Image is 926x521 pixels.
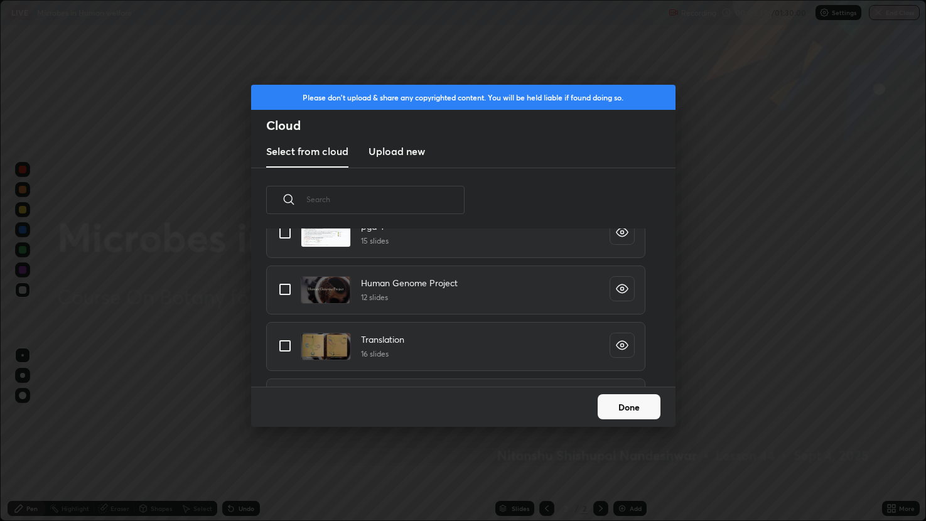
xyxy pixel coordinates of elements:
img: 1705388833D6NWQE.pdf [301,276,351,304]
h5: 16 slides [361,348,404,360]
input: Search [306,173,465,226]
h4: Human Genome Project [361,276,458,289]
h2: Cloud [266,117,676,134]
h4: Translation [361,333,404,346]
div: Please don't upload & share any copyrighted content. You will be held liable if found doing so. [251,85,676,110]
h4: pgd-1 [361,220,389,233]
img: 1702574071QSLUX7.pdf [301,220,351,247]
img: 17233935689U85T5.pdf [301,333,351,360]
button: Done [598,394,660,419]
h3: Upload new [369,144,425,159]
h5: 12 slides [361,292,458,303]
div: grid [251,228,660,387]
h5: 15 slides [361,235,389,247]
h3: Select from cloud [266,144,348,159]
